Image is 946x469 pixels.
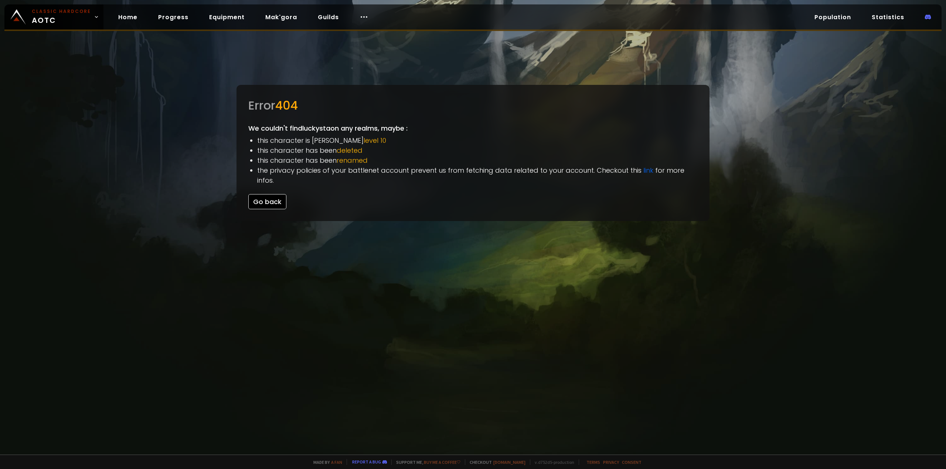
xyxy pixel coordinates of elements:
[248,194,286,209] button: Go back
[603,459,619,465] a: Privacy
[112,10,143,25] a: Home
[622,459,642,465] a: Consent
[364,136,386,145] span: level 10
[352,459,381,465] a: Report a bug
[586,459,600,465] a: Terms
[275,97,298,114] span: 404
[248,97,698,114] div: Error
[309,459,342,465] span: Made by
[424,459,460,465] a: Buy me a coffee
[203,10,251,25] a: Equipment
[152,10,194,25] a: Progress
[257,155,698,165] li: this character has been
[530,459,574,465] span: v. d752d5 - production
[331,459,342,465] a: a fan
[257,165,698,185] li: the privacy policies of your battlenet account prevent us from fetching data related to your acco...
[391,459,460,465] span: Support me,
[809,10,857,25] a: Population
[236,85,709,221] div: We couldn't find luckysta on any realms, maybe :
[866,10,910,25] a: Statistics
[337,156,368,165] span: renamed
[337,146,363,155] span: deleted
[643,166,653,175] a: link
[259,10,303,25] a: Mak'gora
[32,8,91,15] small: Classic Hardcore
[257,145,698,155] li: this character has been
[493,459,525,465] a: [DOMAIN_NAME]
[312,10,345,25] a: Guilds
[248,197,286,206] a: Go back
[4,4,103,30] a: Classic HardcoreAOTC
[32,8,91,26] span: AOTC
[465,459,525,465] span: Checkout
[257,135,698,145] li: this character is [PERSON_NAME]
